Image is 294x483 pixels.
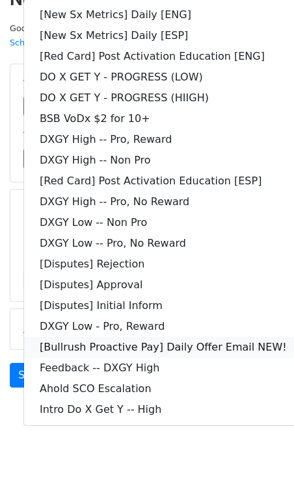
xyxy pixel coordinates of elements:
small: Google Sheet: [10,23,161,48]
a: Send [10,363,53,388]
iframe: Chat Widget [229,421,294,483]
